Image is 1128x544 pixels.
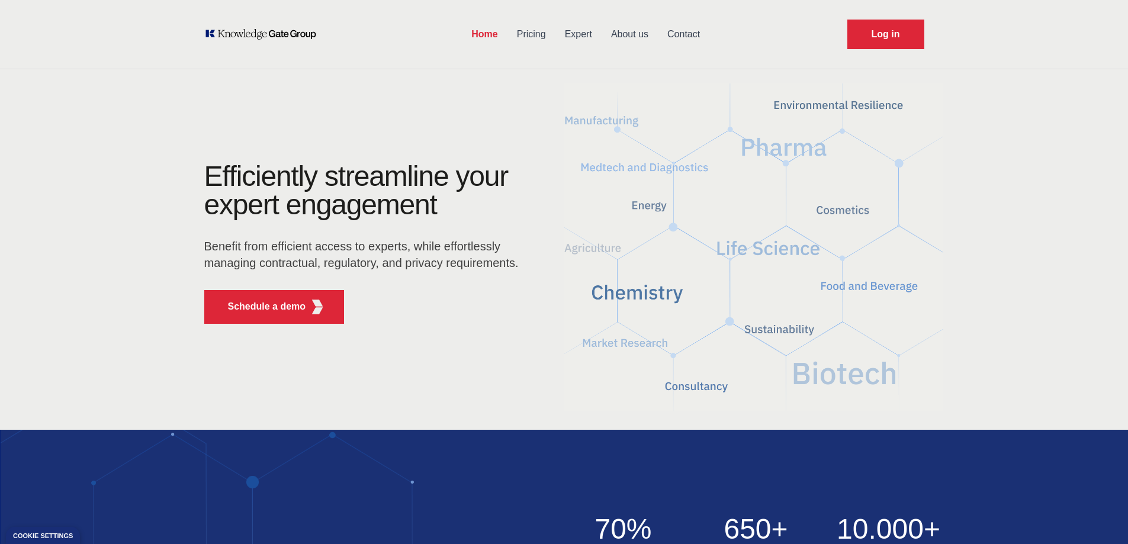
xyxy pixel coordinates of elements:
button: Schedule a demoKGG Fifth Element RED [204,290,345,324]
p: Benefit from efficient access to experts, while effortlessly managing contractual, regulatory, an... [204,238,526,271]
img: KGG Fifth Element RED [564,77,943,418]
h2: 70% [564,515,683,543]
h1: Efficiently streamline your expert engagement [204,160,509,220]
div: Widget de chat [1069,487,1128,544]
a: Request Demo [847,20,924,49]
h2: 650+ [697,515,815,543]
iframe: Chat Widget [1069,487,1128,544]
a: Home [462,19,507,50]
a: About us [602,19,658,50]
p: Schedule a demo [228,300,306,314]
div: Cookie settings [13,533,73,539]
a: Expert [555,19,602,50]
a: KOL Knowledge Platform: Talk to Key External Experts (KEE) [204,28,324,40]
a: Contact [658,19,709,50]
h2: 10.000+ [830,515,948,543]
img: KGG Fifth Element RED [310,300,324,314]
a: Pricing [507,19,555,50]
